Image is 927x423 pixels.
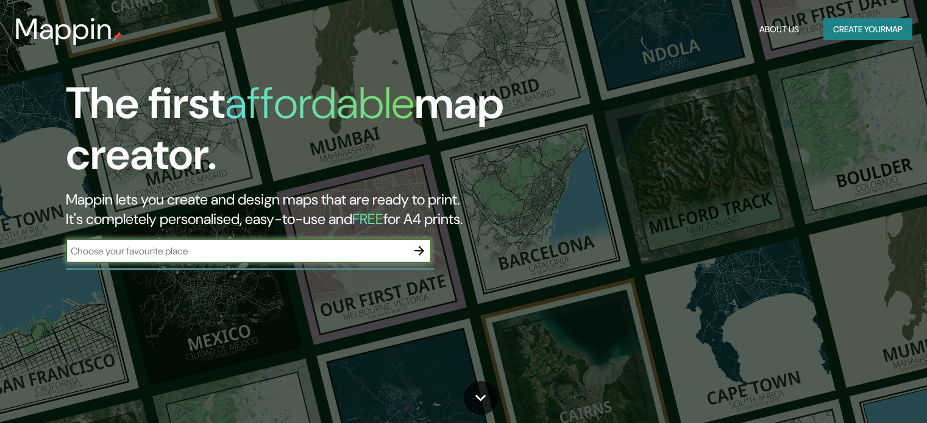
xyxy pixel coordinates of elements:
input: Choose your favourite place [66,244,407,258]
h5: FREE [352,209,383,228]
button: About Us [755,18,804,41]
h3: Mappin [15,12,113,46]
h1: affordable [225,75,414,131]
iframe: Help widget launcher [819,376,914,410]
h1: The first map creator. [66,78,530,190]
h2: Mappin lets you create and design maps that are ready to print. It's completely personalised, eas... [66,190,530,229]
button: Create yourmap [823,18,912,41]
img: mappin-pin [113,32,123,41]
